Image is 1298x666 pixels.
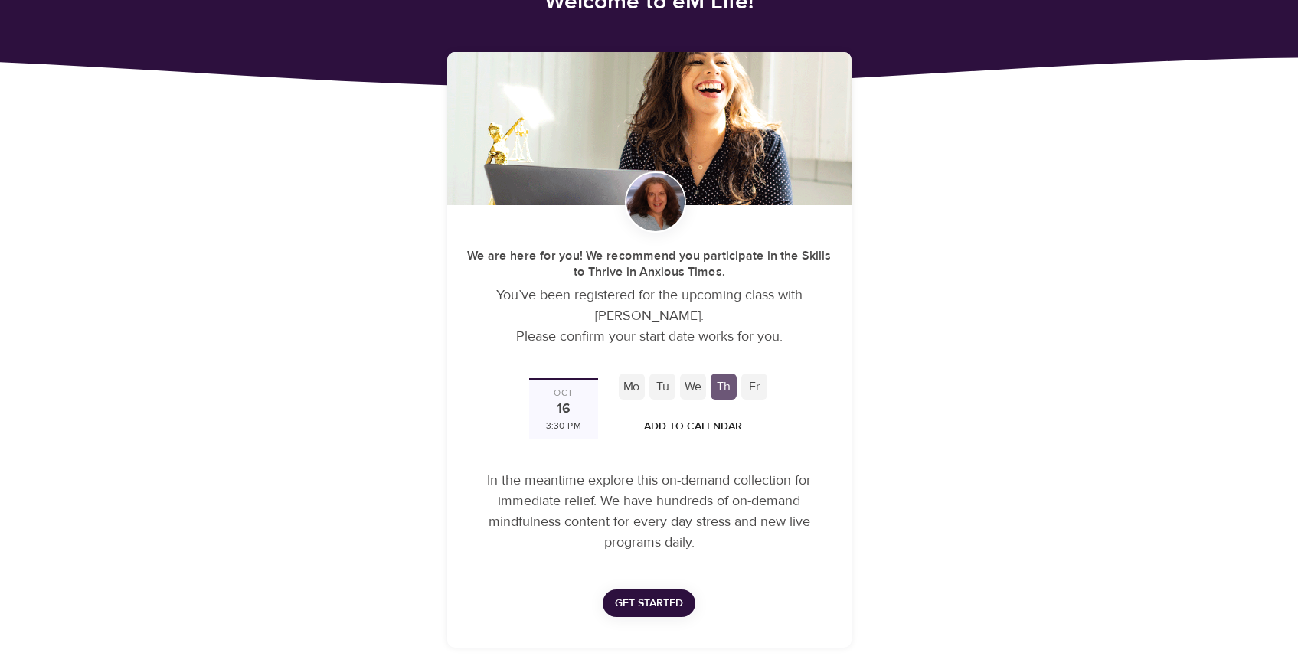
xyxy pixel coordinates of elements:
span: Add to Calendar [644,417,742,436]
div: Oct [554,387,573,400]
div: Th [711,374,737,400]
h5: We are here for you! We recommend you participate in the Skills to Thrive in Anxious Times . [466,248,833,281]
div: Mo [619,374,645,400]
div: 3:30 PM [546,420,581,433]
button: Add to Calendar [624,408,762,446]
button: Get Started [603,589,695,618]
div: Fr [741,374,767,400]
p: You’ve been registered for the upcoming class with [PERSON_NAME]. Please confirm your start date ... [466,285,833,347]
span: Get Started [615,594,683,613]
div: Tu [649,374,675,400]
p: In the meantime explore this on-demand collection for immediate relief. We have hundreds of on-de... [466,470,833,553]
div: 16 [557,400,571,420]
div: We [680,374,706,400]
